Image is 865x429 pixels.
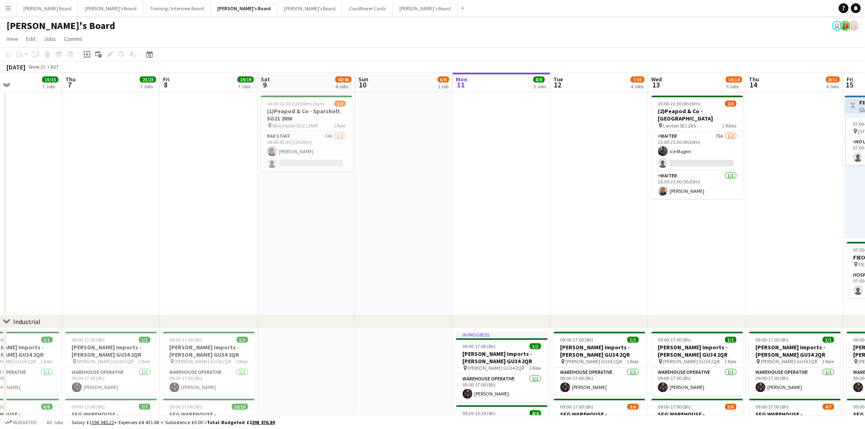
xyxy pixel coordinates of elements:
[3,34,21,44] a: View
[849,21,858,31] app-user-avatar: Caitlin Simpson-Hodson
[7,20,115,32] h1: [PERSON_NAME]'s Board
[7,35,18,42] span: View
[832,21,842,31] app-user-avatar: Kathryn Davies
[64,35,83,42] span: Comms
[45,419,65,425] span: All jobs
[840,21,850,31] app-user-avatar: Caitlin Simpson-Hodson
[61,34,86,44] a: Comms
[51,64,59,70] div: BST
[13,420,37,425] span: Budgeted
[78,0,143,16] button: [PERSON_NAME]'s Board
[92,419,114,425] tcxspan: Call 394 045.21 via 3CX
[13,317,40,326] div: Industrial
[72,419,275,425] div: Salary £1 + Expenses £4 431.68 + Subsistence £0.00 =
[44,35,56,42] span: Jobs
[211,0,278,16] button: [PERSON_NAME]'s Board
[40,34,59,44] a: Jobs
[4,418,38,427] button: Budgeted
[207,419,275,425] span: Total Budgeted £1
[27,64,47,70] span: Week 32
[343,0,393,16] button: Cauliflower Cards
[252,419,275,425] tcxspan: Call 398 476.89 via 3CX
[23,34,39,44] a: Edit
[17,0,78,16] button: [PERSON_NAME] Board
[278,0,343,16] button: [PERSON_NAME]'s Board
[143,0,211,16] button: Training / Interview Board
[26,35,36,42] span: Edit
[393,0,458,16] button: [PERSON_NAME]'s Board
[7,63,25,71] div: [DATE]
